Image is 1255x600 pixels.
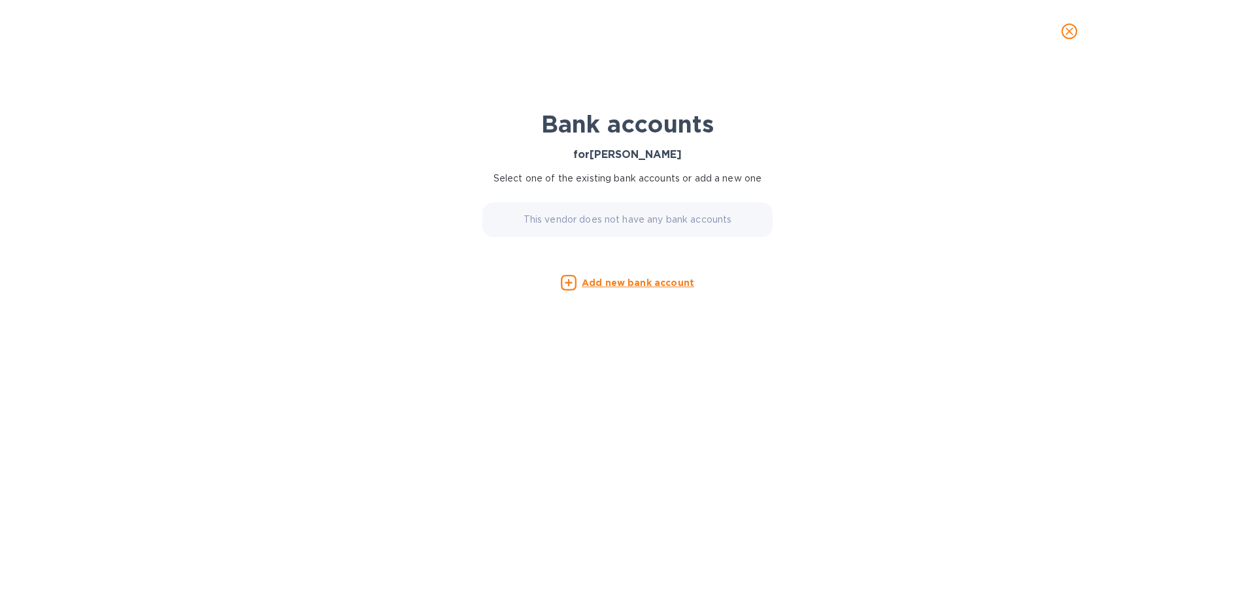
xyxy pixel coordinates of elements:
p: This vendor does not have any bank accounts [524,213,732,227]
p: Select one of the existing bank accounts or add a new one [476,172,779,185]
h3: for [PERSON_NAME] [476,149,779,161]
button: close [1054,16,1085,47]
u: Add new bank account [582,277,694,288]
b: Bank accounts [541,110,714,138]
